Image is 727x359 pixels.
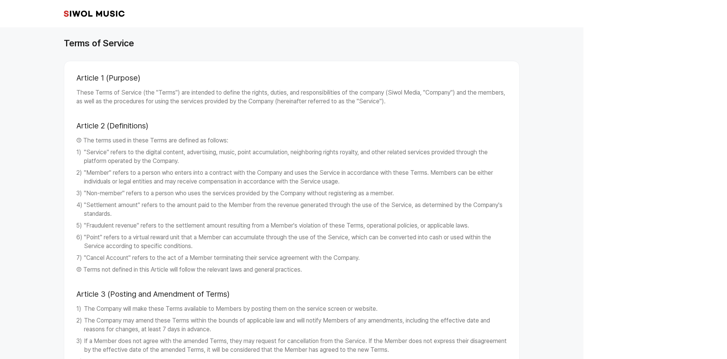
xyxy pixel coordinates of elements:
[76,277,507,305] h3: Article 3 (Posting and Amendment of Terms)
[76,337,507,354] li: If a Member does not agree with the amended Terms, they may request for cancellation from the Ser...
[76,148,507,166] li: "Service" refers to the digital content, advertising, music, point accumulation, neighboring righ...
[76,169,507,186] li: "Member" refers to a person who enters into a contract with the Company and uses the Service in a...
[76,73,507,89] h3: Article 1 (Purpose)
[76,201,507,218] li: "Settlement amount" refers to the amount paid to the Member from the revenue generated through th...
[76,266,507,274] p: ② Terms not defined in this Article will follow the relevant laws and general practices.
[76,221,507,230] li: "Fraudulent revenue" refers to the settlement amount resulting from a Member's violation of these...
[76,305,507,313] li: The Company will make these Terms available to Members by posting them on the service screen or w...
[76,109,507,136] h3: Article 2 (Definitions)
[76,254,507,263] li: "Cancel Account" refers to the act of a Member terminating their service agreement with the Company.
[76,189,507,198] li: "Non-member" refers to a person who uses the services provided by the Company without registering...
[76,316,507,334] li: The Company may amend these Terms within the bounds of applicable law and will notify Members of ...
[76,136,507,145] p: ① The terms used in these Terms are defined as follows:
[64,36,134,50] h1: Terms of Service
[76,89,507,106] p: These Terms of Service (the "Terms") are intended to define the rights, duties, and responsibilit...
[76,233,507,251] li: "Point" refers to a virtual reward unit that a Member can accumulate through the use of the Servi...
